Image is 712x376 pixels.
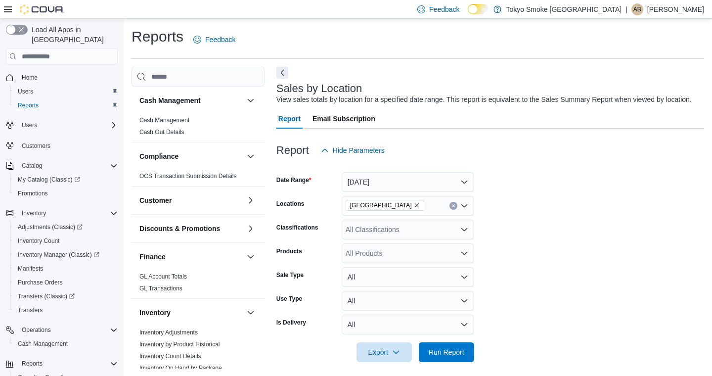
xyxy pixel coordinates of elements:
[132,27,183,47] h1: Reports
[276,200,305,208] label: Locations
[276,67,288,79] button: Next
[18,207,50,219] button: Inventory
[245,150,257,162] button: Compliance
[18,324,55,336] button: Operations
[2,138,122,152] button: Customers
[18,265,43,273] span: Manifests
[139,173,237,180] a: OCS Transaction Submission Details
[14,221,87,233] a: Adjustments (Classic)
[18,340,68,348] span: Cash Management
[460,226,468,234] button: Open list of options
[20,4,64,14] img: Cova
[18,88,33,95] span: Users
[625,3,627,15] p: |
[2,357,122,371] button: Reports
[10,234,122,248] button: Inventory Count
[10,276,122,289] button: Purchase Orders
[132,271,265,298] div: Finance
[14,338,72,350] a: Cash Management
[10,98,122,112] button: Reports
[14,174,84,186] a: My Catalog (Classic)
[276,224,318,232] label: Classifications
[245,194,257,206] button: Customer
[419,342,474,362] button: Run Report
[647,3,704,15] p: [PERSON_NAME]
[14,174,118,186] span: My Catalog (Classic)
[342,172,474,192] button: [DATE]
[18,279,63,286] span: Purchase Orders
[245,251,257,263] button: Finance
[18,119,41,131] button: Users
[14,263,47,275] a: Manifests
[139,365,222,372] a: Inventory On Hand by Package
[139,353,201,360] a: Inventory Count Details
[18,358,46,370] button: Reports
[139,364,222,372] span: Inventory On Hand by Package
[317,141,389,160] button: Hide Parameters
[22,326,51,334] span: Operations
[139,252,243,262] button: Finance
[10,173,122,187] a: My Catalog (Classic)
[18,189,48,197] span: Promotions
[18,237,60,245] span: Inventory Count
[14,188,118,199] span: Promotions
[18,324,118,336] span: Operations
[633,3,641,15] span: AB
[10,337,122,351] button: Cash Management
[139,151,243,161] button: Compliance
[631,3,643,15] div: Alexa Bereznycky
[2,70,122,85] button: Home
[14,290,79,302] a: Transfers (Classic)
[139,224,220,234] h3: Discounts & Promotions
[139,273,187,280] a: GL Account Totals
[14,86,37,97] a: Users
[276,247,302,255] label: Products
[14,338,118,350] span: Cash Management
[460,249,468,257] button: Open list of options
[18,139,118,151] span: Customers
[139,129,184,136] a: Cash Out Details
[139,117,189,124] a: Cash Management
[14,249,103,261] a: Inventory Manager (Classic)
[139,128,184,136] span: Cash Out Details
[14,99,43,111] a: Reports
[14,235,64,247] a: Inventory Count
[189,30,239,49] a: Feedback
[14,304,46,316] a: Transfers
[276,319,306,327] label: Is Delivery
[276,144,309,156] h3: Report
[245,307,257,319] button: Inventory
[506,3,622,15] p: Tokyo Smoke [GEOGRAPHIC_DATA]
[139,195,172,205] h3: Customer
[18,119,118,131] span: Users
[449,202,457,210] button: Clear input
[22,162,42,170] span: Catalog
[276,94,692,105] div: View sales totals by location for a specified date range. This report is equivalent to the Sales ...
[18,72,42,84] a: Home
[22,209,46,217] span: Inventory
[10,303,122,317] button: Transfers
[276,295,302,303] label: Use Type
[346,200,424,211] span: Manitoba
[14,263,118,275] span: Manifests
[14,277,67,288] a: Purchase Orders
[18,292,75,300] span: Transfers (Classic)
[362,342,406,362] span: Export
[22,121,37,129] span: Users
[14,86,118,97] span: Users
[312,109,375,129] span: Email Subscription
[342,291,474,311] button: All
[28,25,118,45] span: Load All Apps in [GEOGRAPHIC_DATA]
[18,140,54,152] a: Customers
[356,342,412,362] button: Export
[18,358,118,370] span: Reports
[139,151,178,161] h3: Compliance
[205,35,235,45] span: Feedback
[10,289,122,303] a: Transfers (Classic)
[18,207,118,219] span: Inventory
[139,224,243,234] button: Discounts & Promotions
[333,145,385,155] span: Hide Parameters
[2,118,122,132] button: Users
[429,347,464,357] span: Run Report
